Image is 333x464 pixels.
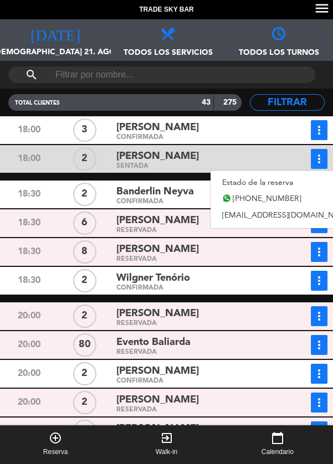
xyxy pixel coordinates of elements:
[116,257,276,262] div: RESERVADA
[1,335,57,355] div: 20:00
[139,4,193,16] span: Trade Sky Bar
[43,447,68,458] span: Reserva
[311,120,327,140] button: more_vert
[312,152,326,166] i: more_vert
[1,421,57,441] div: 20:00
[311,149,327,169] button: more_vert
[311,242,327,262] button: more_vert
[73,147,96,171] div: 2
[116,241,199,257] span: [PERSON_NAME]
[116,213,199,229] span: [PERSON_NAME]
[73,391,96,414] div: 2
[311,271,327,291] button: more_vert
[116,120,199,136] span: [PERSON_NAME]
[271,431,284,445] i: calendar_today
[312,245,326,259] i: more_vert
[73,333,96,357] div: 80
[222,425,333,464] button: calendar_todayCalendario
[116,135,276,140] div: CONFIRMADA
[312,123,326,137] i: more_vert
[73,269,96,292] div: 2
[312,367,326,380] i: more_vert
[1,120,57,140] div: 18:00
[116,363,199,379] span: [PERSON_NAME]
[1,364,57,384] div: 20:00
[116,306,199,322] span: [PERSON_NAME]
[311,364,327,384] button: more_vert
[311,421,327,441] button: more_vert
[116,286,276,291] div: CONFIRMADA
[312,396,326,409] i: more_vert
[116,148,199,164] span: [PERSON_NAME]
[156,447,178,458] span: Walk-in
[73,183,96,206] div: 2
[73,362,96,385] div: 2
[54,66,269,83] input: Filtrar por nombre...
[116,199,276,204] div: CONFIRMADA
[25,68,38,81] i: search
[116,270,190,286] span: Wilgner Tenório
[73,212,96,235] div: 6
[312,425,326,438] i: more_vert
[116,321,276,326] div: RESERVADA
[312,310,326,323] i: more_vert
[160,431,173,445] i: exit_to_app
[116,350,276,355] div: RESERVADA
[202,99,211,106] strong: 43
[116,334,191,350] span: Evento Baliarda
[15,100,60,106] span: TOTAL CLIENTES
[312,274,326,287] i: more_vert
[1,184,57,204] div: 18:30
[73,305,96,328] div: 2
[1,393,57,413] div: 20:00
[311,335,327,355] button: more_vert
[311,393,327,413] button: more_vert
[1,242,57,262] div: 18:30
[116,184,194,200] span: Banderlin Neyva
[1,306,57,326] div: 20:00
[49,431,62,445] i: add_circle_outline
[311,306,327,326] button: more_vert
[30,25,80,40] i: [DATE]
[116,164,276,169] div: SENTADA
[223,99,239,106] strong: 275
[73,420,96,443] div: 4
[116,379,276,384] div: CONFIRMADA
[1,149,57,169] div: 18:00
[1,213,57,233] div: 18:30
[312,338,326,352] i: more_vert
[262,447,294,458] span: Calendario
[73,240,96,264] div: 8
[116,408,276,413] div: RESERVADA
[116,392,199,408] span: [PERSON_NAME]
[116,228,276,233] div: RESERVADA
[111,425,222,464] button: exit_to_appWalk-in
[233,193,301,205] span: [PHONE_NUMBER]
[250,94,325,111] button: Filtrar
[73,118,96,142] div: 3
[1,271,57,291] div: 18:30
